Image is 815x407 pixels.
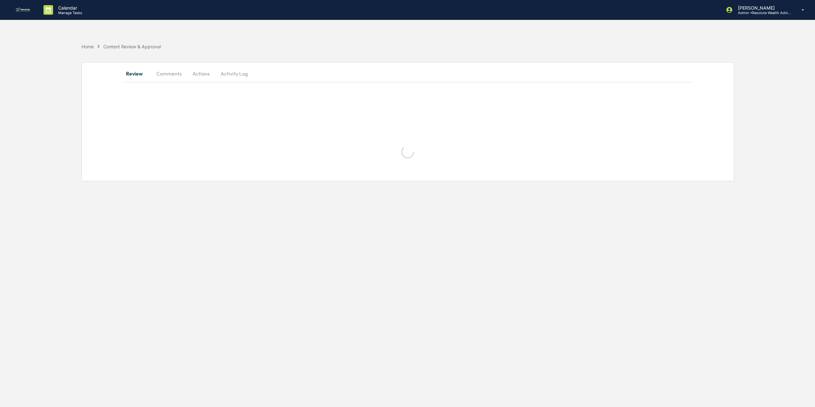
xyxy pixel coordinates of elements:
[216,66,253,81] button: Activity Log
[103,44,161,49] div: Content Review & Approval
[53,11,85,15] p: Manage Tasks
[733,11,792,15] p: Admin • Resolute Wealth Advisor
[151,66,187,81] button: Comments
[187,66,216,81] button: Actions
[82,44,94,49] div: Home
[122,66,151,81] button: Review
[733,5,792,11] p: [PERSON_NAME]
[122,66,693,81] div: secondary tabs example
[53,5,85,11] p: Calendar
[15,7,31,12] img: logo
